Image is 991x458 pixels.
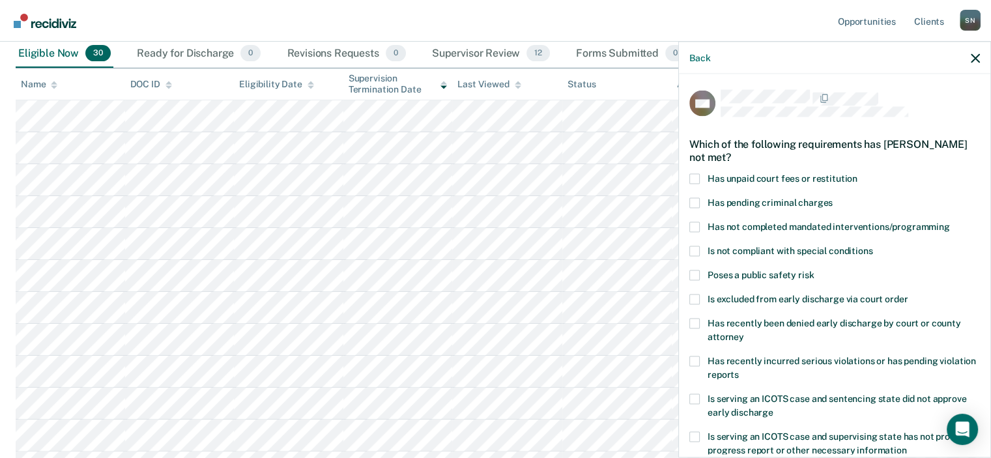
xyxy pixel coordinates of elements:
[429,40,553,68] div: Supervisor Review
[14,14,76,28] img: Recidiviz
[573,40,688,68] div: Forms Submitted
[947,414,978,445] div: Open Intercom Messenger
[526,45,550,62] span: 12
[708,173,857,183] span: Has unpaid court fees or restitution
[240,45,261,62] span: 0
[134,40,263,68] div: Ready for Discharge
[960,10,981,31] div: S N
[960,10,981,31] button: Profile dropdown button
[689,52,710,63] button: Back
[708,245,872,255] span: Is not compliant with special conditions
[708,197,833,207] span: Has pending criminal charges
[349,73,448,95] div: Supervision Termination Date
[665,45,685,62] span: 0
[708,317,961,341] span: Has recently been denied early discharge by court or county attorney
[708,431,972,455] span: Is serving an ICOTS case and supervising state has not provided progress report or other necessar...
[21,79,57,90] div: Name
[708,221,950,231] span: Has not completed mandated interventions/programming
[85,45,111,62] span: 30
[567,79,596,90] div: Status
[16,40,113,68] div: Eligible Now
[708,355,976,379] span: Has recently incurred serious violations or has pending violation reports
[284,40,408,68] div: Revisions Requests
[708,393,966,417] span: Is serving an ICOTS case and sentencing state did not approve early discharge
[708,269,814,279] span: Poses a public safety risk
[689,128,980,173] div: Which of the following requirements has [PERSON_NAME] not met?
[386,45,406,62] span: 0
[708,293,908,304] span: Is excluded from early discharge via court order
[677,79,738,90] div: Assigned to
[239,79,314,90] div: Eligibility Date
[130,79,172,90] div: DOC ID
[457,79,521,90] div: Last Viewed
